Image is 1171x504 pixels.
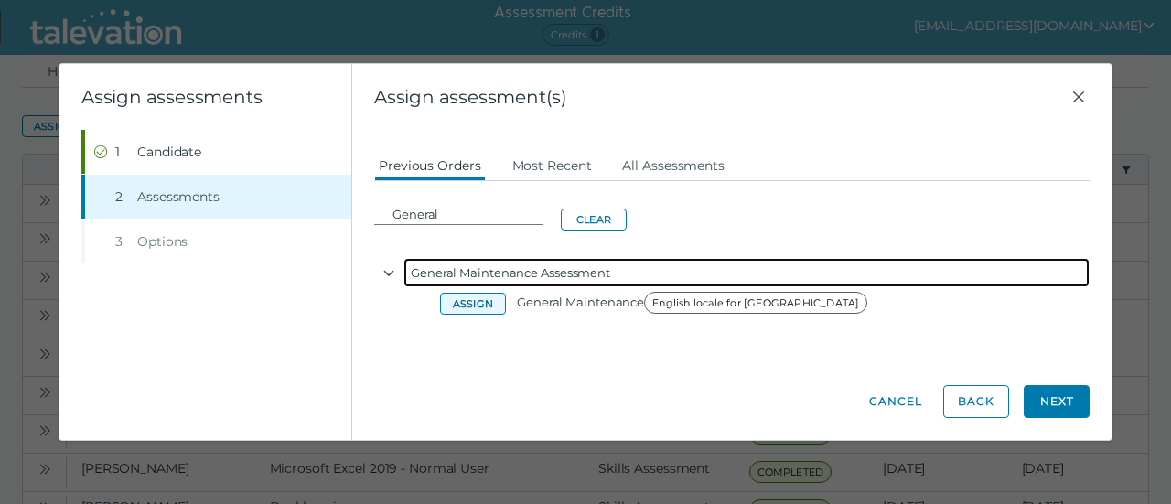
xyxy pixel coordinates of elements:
[385,203,543,225] input: Filter assessments
[85,175,351,219] button: 2Assessments
[1068,86,1090,108] button: Close
[93,145,108,159] cds-icon: Completed
[1024,385,1090,418] button: Next
[85,130,351,174] button: Completed
[943,385,1009,418] button: Back
[403,258,1090,287] div: General Maintenance Assessment
[618,148,729,181] button: All Assessments
[374,86,1068,108] span: Assign assessment(s)
[115,143,130,161] div: 1
[508,148,596,181] button: Most Recent
[440,293,506,315] button: Assign
[561,209,627,231] button: Clear
[137,188,220,206] span: Assessments
[374,148,486,181] button: Previous Orders
[115,188,130,206] div: 2
[517,295,873,309] span: General Maintenance
[644,292,867,314] span: English locale for [GEOGRAPHIC_DATA]
[863,385,929,418] button: Cancel
[81,130,351,263] nav: Wizard steps
[81,86,262,108] clr-wizard-title: Assign assessments
[137,143,201,161] span: Candidate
